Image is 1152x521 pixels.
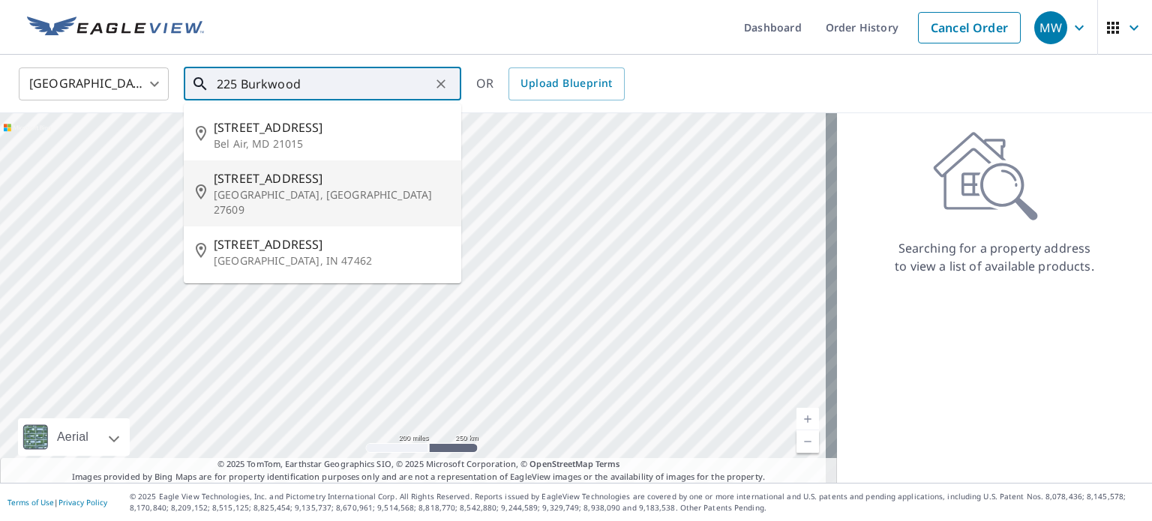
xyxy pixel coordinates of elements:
div: OR [476,67,625,100]
a: Cancel Order [918,12,1021,43]
p: [GEOGRAPHIC_DATA], IN 47462 [214,253,449,268]
img: EV Logo [27,16,204,39]
a: Current Level 5, Zoom In [796,408,819,430]
span: [STREET_ADDRESS] [214,169,449,187]
a: Terms [595,458,620,469]
span: [STREET_ADDRESS] [214,118,449,136]
a: Privacy Policy [58,497,107,508]
a: Upload Blueprint [508,67,624,100]
input: Search by address or latitude-longitude [217,63,430,105]
p: Searching for a property address to view a list of available products. [894,239,1095,275]
p: © 2025 Eagle View Technologies, Inc. and Pictometry International Corp. All Rights Reserved. Repo... [130,491,1144,514]
p: | [7,498,107,507]
span: [STREET_ADDRESS] [214,235,449,253]
div: Aerial [52,418,93,456]
a: Terms of Use [7,497,54,508]
button: Clear [430,73,451,94]
a: Current Level 5, Zoom Out [796,430,819,453]
p: Bel Air, MD 21015 [214,136,449,151]
span: Upload Blueprint [520,74,612,93]
div: [GEOGRAPHIC_DATA] [19,63,169,105]
div: MW [1034,11,1067,44]
div: Aerial [18,418,130,456]
a: OpenStreetMap [529,458,592,469]
p: [GEOGRAPHIC_DATA], [GEOGRAPHIC_DATA] 27609 [214,187,449,217]
span: © 2025 TomTom, Earthstar Geographics SIO, © 2025 Microsoft Corporation, © [217,458,620,471]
